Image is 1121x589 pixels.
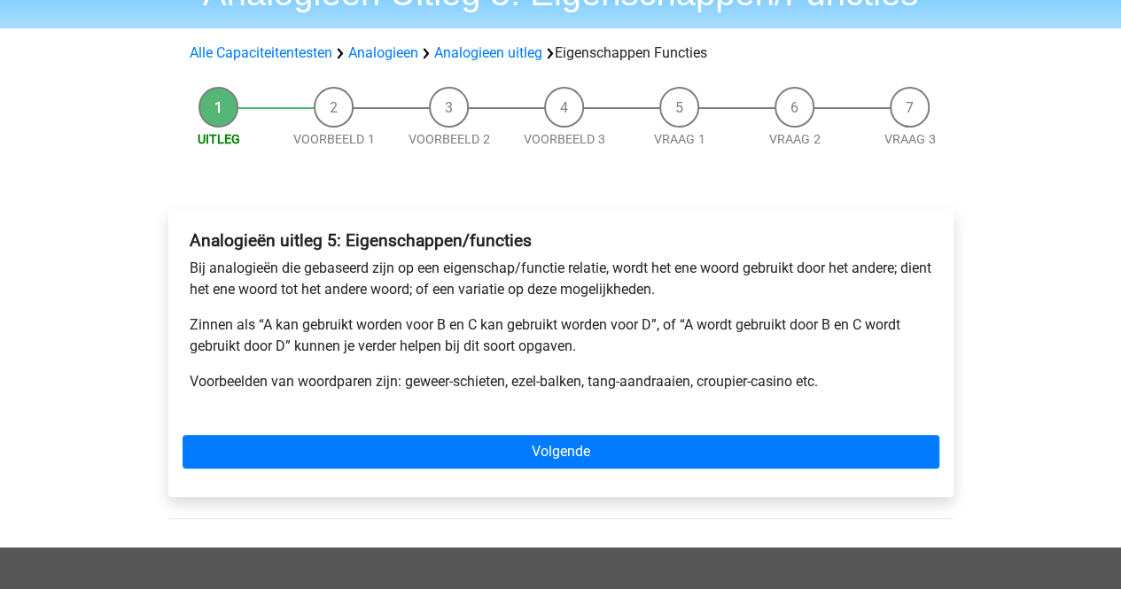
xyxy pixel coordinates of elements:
[293,132,375,146] a: Voorbeeld 1
[409,132,490,146] a: Voorbeeld 2
[524,132,605,146] a: Voorbeeld 3
[190,258,932,300] p: Bij analogieën die gebaseerd zijn op een eigenschap/functie relatie, wordt het ene woord gebruikt...
[190,314,932,357] p: Zinnen als “A kan gebruikt worden voor B en C kan gebruikt worden voor D”, of “A wordt gebruikt d...
[183,43,939,64] div: Eigenschappen Functies
[190,371,932,392] p: Voorbeelden van woordparen zijn: geweer-schieten, ezel-balken, tang-aandraaien, croupier-casino etc.
[190,230,532,251] b: Analogieën uitleg 5: Eigenschappen/functies
[348,44,418,61] a: Analogieen
[884,132,936,146] a: Vraag 3
[183,435,939,469] a: Volgende
[190,44,332,61] a: Alle Capaciteitentesten
[654,132,705,146] a: Vraag 1
[769,132,821,146] a: Vraag 2
[198,132,240,146] a: Uitleg
[434,44,542,61] a: Analogieen uitleg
